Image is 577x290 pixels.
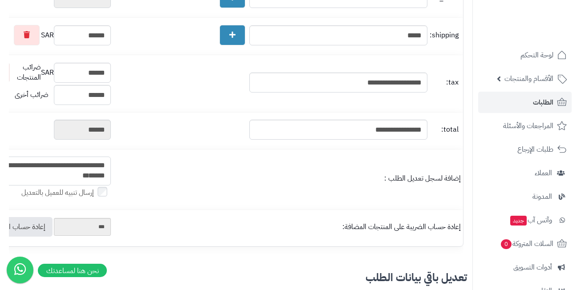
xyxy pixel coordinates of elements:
[513,261,552,274] span: أدوات التسويق
[535,167,552,179] span: العملاء
[98,187,107,197] input: إرسال تنبيه للعميل بالتعديل
[5,272,467,283] div: تعديل باقي بيانات الطلب
[478,162,572,184] a: العملاء
[503,120,553,132] span: المراجعات والأسئلة
[478,186,572,207] a: المدونة
[520,49,553,61] span: لوحة التحكم
[501,239,512,249] span: 0
[478,257,572,278] a: أدوات التسويق
[478,115,572,137] a: المراجعات والأسئلة
[430,77,459,88] span: tax:
[509,214,552,226] span: وآتس آب
[478,92,572,113] a: الطلبات
[510,216,527,226] span: جديد
[430,125,459,135] span: total:
[115,222,461,232] div: إعادة حساب الضريبة على المنتجات المضافة:
[500,238,553,250] span: السلات المتروكة
[478,209,572,231] a: وآتس آبجديد
[115,173,461,184] div: إضافة لسجل تعديل الطلب :
[15,62,41,83] span: ضرائب المنتجات
[21,188,111,198] label: إرسال تنبيه للعميل بالتعديل
[532,190,552,203] span: المدونة
[504,72,553,85] span: الأقسام والمنتجات
[478,44,572,66] a: لوحة التحكم
[533,96,553,109] span: الطلبات
[478,139,572,160] a: طلبات الإرجاع
[517,143,553,156] span: طلبات الإرجاع
[430,30,459,40] span: shipping:
[478,233,572,254] a: السلات المتروكة0
[15,89,49,100] span: ضرائب أخرى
